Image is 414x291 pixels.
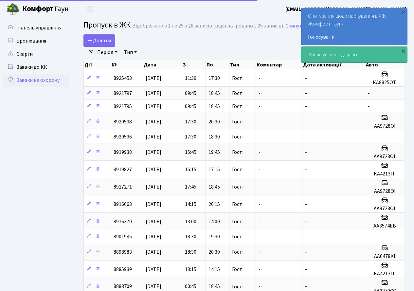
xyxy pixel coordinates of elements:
span: 8919938 [114,149,132,156]
span: 18:45 [208,183,220,191]
th: Коментар [256,60,303,69]
span: 15:15 [185,166,196,173]
span: [DATE] [146,166,161,173]
span: 20:15 [208,201,220,208]
span: - [259,233,261,240]
span: [DATE] [146,283,161,290]
span: [DATE] [146,75,161,82]
span: Гості [232,249,243,255]
span: 18:30 [185,233,196,240]
span: 18:45 [208,283,220,290]
span: - [259,283,261,290]
span: - [259,218,261,225]
h5: КА4213ІТ [368,271,401,277]
h5: АА6478КІ [368,253,401,260]
a: Заявки на охорону [3,74,69,87]
span: Гості [232,202,243,207]
span: - [305,233,307,240]
span: - [305,75,307,82]
b: Комфорт [22,4,54,14]
span: - [305,118,307,125]
th: № [111,60,143,69]
span: Гості [232,91,243,96]
span: [DATE] [146,266,161,273]
span: 8898983 [114,248,132,256]
span: - [259,75,261,82]
th: Дії [84,60,111,69]
span: Гості [232,104,243,109]
th: По [206,60,229,69]
span: 8925453 [114,75,132,82]
span: 00:45 [185,283,196,290]
h5: КА8825ОТ [368,80,401,86]
span: 09:45 [185,103,196,110]
div: Запис успішно додано. [301,47,407,63]
th: Дата [143,60,182,69]
h5: АА9728ОЇ [368,188,401,194]
img: logo.png [7,3,20,16]
span: - [259,118,261,125]
span: [DATE] [146,118,161,125]
span: - [368,133,370,140]
span: - [305,201,307,208]
span: - [368,90,370,97]
div: × [400,9,406,15]
b: [EMAIL_ADDRESS][PERSON_NAME][DOMAIN_NAME] [285,6,406,13]
th: З [182,60,206,69]
div: Опитування щодо паркування в ЖК «Комфорт Таун» [301,8,407,45]
span: - [305,183,307,191]
span: Пропуск в ЖК [83,19,131,31]
span: - [305,218,307,225]
span: - [305,266,307,273]
span: Гості [232,119,243,124]
span: - [305,149,307,156]
span: [DATE] [146,233,161,240]
span: - [259,90,261,97]
h5: АА3574ЕВ [368,223,401,229]
h5: АА9728ОЇ [368,123,401,129]
span: 18:45 [208,90,220,97]
span: Гості [232,150,243,155]
span: - [259,183,261,191]
span: Гості [232,284,243,289]
span: - [368,233,370,240]
span: 18:30 [208,133,220,140]
span: 8919827 [114,166,132,173]
a: Скарги [3,47,69,61]
span: 13:15 [185,266,196,273]
h5: АА9728ОІ [368,154,401,160]
span: 13:00 [185,218,196,225]
span: 8916663 [114,201,132,208]
span: - [259,248,261,256]
span: - [305,283,307,290]
a: Скинути [285,23,305,29]
span: 20:30 [208,118,220,125]
span: [DATE] [146,103,161,110]
span: [DATE] [146,201,161,208]
span: - [305,90,307,97]
span: 17:15 [208,166,220,173]
span: 18:45 [208,103,220,110]
span: - [305,103,307,110]
span: 15:45 [185,149,196,156]
a: Тип [121,47,139,58]
span: - [305,133,307,140]
span: 8885939 [114,266,132,273]
span: [DATE] [146,133,161,140]
span: Гості [232,134,243,139]
span: 17:30 [185,133,196,140]
div: × [400,47,406,54]
a: Панель управління [3,21,69,34]
span: 14:15 [208,266,220,273]
span: Гості [232,219,243,224]
span: 14:15 [185,201,196,208]
span: - [305,166,307,173]
a: Додати [83,34,115,47]
span: 19:30 [208,233,220,240]
span: 8883709 [114,283,132,290]
th: Авто [365,60,404,69]
a: Період [95,47,120,58]
span: Таун [22,4,69,15]
span: [DATE] [146,183,161,191]
span: Гості [232,267,243,272]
